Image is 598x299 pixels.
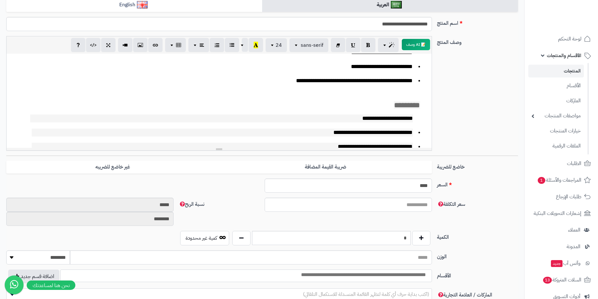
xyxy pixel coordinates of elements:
label: الوزن [434,250,520,260]
a: الماركات [528,94,584,108]
img: English [137,1,148,8]
a: الطلبات [528,156,594,171]
span: sans-serif [301,41,323,49]
button: 📝 AI وصف [402,39,430,50]
span: نسبة الربح [179,200,204,208]
label: وصف المنتج [434,36,520,46]
a: السلات المتروكة13 [528,272,594,287]
label: الكمية [434,231,520,241]
label: الأقسام [434,270,520,280]
span: 13 [543,276,552,284]
button: 24 [266,38,287,52]
span: الماركات / العلامة التجارية [437,291,492,299]
span: المدونة [567,242,580,251]
label: السعر [434,179,520,189]
span: إشعارات التحويلات البنكية [534,209,581,218]
a: وآتس آبجديد [528,256,594,271]
label: خاضع للضريبة [434,161,520,171]
span: المراجعات والأسئلة [537,176,581,184]
span: الطلبات [567,159,581,168]
span: العملاء [568,226,580,234]
a: المدونة [528,239,594,254]
a: مواصفات المنتجات [528,109,584,123]
span: طلبات الإرجاع [556,192,581,201]
a: الملفات الرقمية [528,139,584,153]
a: طلبات الإرجاع [528,189,594,204]
span: 24 [276,41,282,49]
img: العربية [391,1,402,8]
label: ضريبة القيمة المضافة [219,161,432,174]
span: (اكتب بداية حرف أي كلمة لتظهر القائمة المنسدلة للاستكمال التلقائي) [303,291,429,298]
span: 1 [538,177,546,184]
img: logo-2.png [555,14,592,27]
a: لوحة التحكم [528,31,594,46]
a: المنتجات [528,65,584,77]
span: وآتس آب [550,259,580,268]
span: السلات المتروكة [542,275,581,284]
span: لوحة التحكم [558,35,581,43]
a: العملاء [528,222,594,238]
label: اسم المنتج [434,17,520,27]
a: الأقسام [528,79,584,93]
label: غير خاضع للضريبه [6,161,219,174]
button: sans-serif [289,38,328,52]
a: إشعارات التحويلات البنكية [528,206,594,221]
span: الأقسام والمنتجات [547,51,581,60]
span: سعر التكلفة [437,200,465,208]
a: المراجعات والأسئلة1 [528,173,594,188]
button: اضافة قسم جديد [8,270,59,283]
span: جديد [551,260,563,267]
a: خيارات المنتجات [528,124,584,138]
